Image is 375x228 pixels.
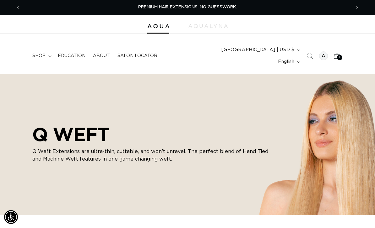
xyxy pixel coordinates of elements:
p: Q Weft Extensions are ultra-thin, cuttable, and won’t unravel. The perfect blend of Hand Tied and... [32,148,271,163]
span: Education [58,53,85,59]
a: Education [54,49,89,62]
span: 1 [339,55,340,60]
span: PREMIUM HAIR EXTENSIONS. NO GUESSWORK. [138,5,237,9]
div: Accessibility Menu [4,210,18,224]
iframe: Chat Widget [344,198,375,228]
summary: shop [29,49,54,62]
span: shop [32,53,46,59]
a: Salon Locator [114,49,161,62]
button: Previous announcement [11,2,25,13]
button: English [274,56,303,68]
a: About [89,49,114,62]
summary: Search [303,49,317,63]
h2: Q WEFT [32,123,271,145]
button: Next announcement [350,2,364,13]
span: [GEOGRAPHIC_DATA] | USD $ [221,47,294,53]
span: About [93,53,110,59]
span: English [278,59,294,65]
img: aqualyna.com [188,24,228,28]
span: Salon Locator [117,53,157,59]
button: [GEOGRAPHIC_DATA] | USD $ [218,44,303,56]
img: Aqua Hair Extensions [147,24,169,29]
